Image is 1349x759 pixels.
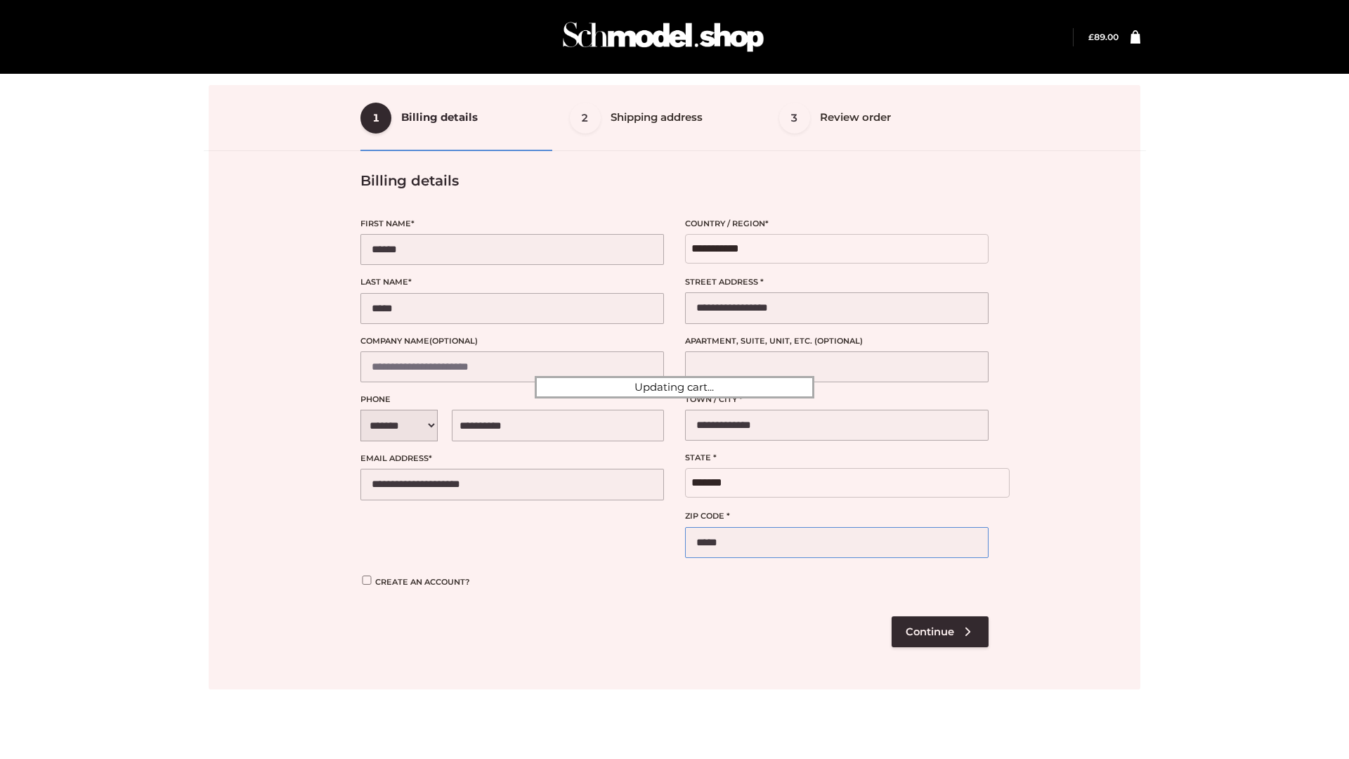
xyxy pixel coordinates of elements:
a: £89.00 [1088,32,1119,42]
img: Schmodel Admin 964 [558,9,769,65]
div: Updating cart... [535,376,814,398]
span: £ [1088,32,1094,42]
bdi: 89.00 [1088,32,1119,42]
